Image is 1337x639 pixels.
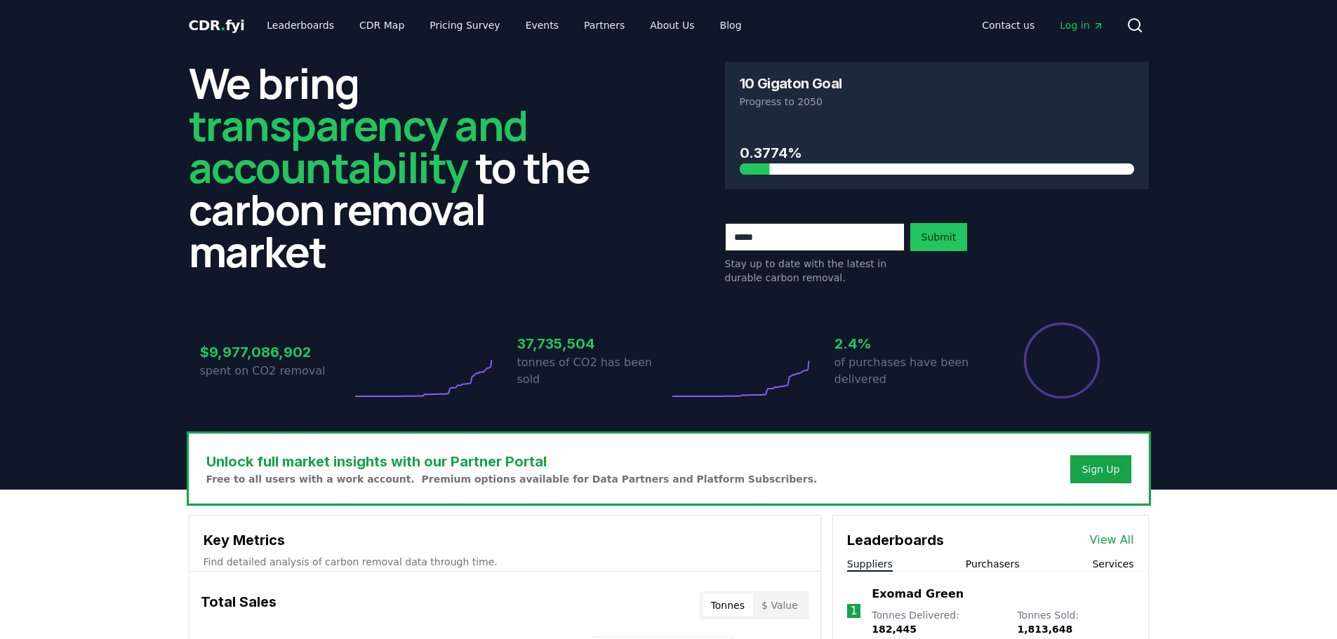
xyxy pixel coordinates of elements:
span: CDR fyi [189,17,245,34]
span: 1,813,648 [1017,624,1072,635]
button: $ Value [753,594,806,617]
button: Purchasers [966,557,1020,571]
a: View All [1090,532,1134,549]
a: Exomad Green [872,586,964,603]
h2: We bring to the carbon removal market [189,62,613,272]
a: Sign Up [1082,462,1119,476]
a: Pricing Survey [418,13,511,38]
a: Events [514,13,570,38]
a: Log in [1049,13,1115,38]
nav: Main [971,13,1115,38]
h3: 0.3774% [740,142,1134,163]
button: Tonnes [703,594,753,617]
button: Sign Up [1070,455,1131,483]
button: Submit [910,223,968,251]
h3: $9,977,086,902 [200,342,352,363]
p: spent on CO2 removal [200,363,352,379]
div: Percentage of sales delivered [1023,321,1101,400]
p: tonnes of CO2 has been sold [517,354,669,388]
nav: Main [255,13,752,38]
h3: 10 Gigaton Goal [740,76,842,90]
h3: Unlock full market insights with our Partner Portal [206,451,818,472]
a: Contact us [971,13,1046,38]
p: Stay up to date with the latest in durable carbon removal. [725,257,905,285]
p: Find detailed analysis of carbon removal data through time. [204,555,806,569]
h3: 37,735,504 [517,333,669,354]
p: Tonnes Delivered : [872,608,1003,636]
span: Log in [1060,18,1103,32]
button: Services [1092,557,1133,571]
p: of purchases have been delivered [834,354,986,388]
p: Free to all users with a work account. Premium options available for Data Partners and Platform S... [206,472,818,486]
h3: Key Metrics [204,530,806,551]
a: CDR.fyi [189,15,245,35]
span: transparency and accountability [189,96,528,196]
a: Leaderboards [255,13,345,38]
span: 182,445 [872,624,917,635]
p: Progress to 2050 [740,95,1134,109]
h3: 2.4% [834,333,986,354]
a: About Us [639,13,705,38]
span: . [220,17,225,34]
a: Blog [709,13,753,38]
a: Partners [573,13,636,38]
a: CDR Map [348,13,415,38]
button: Suppliers [847,557,893,571]
h3: Total Sales [201,591,277,619]
h3: Leaderboards [847,530,944,551]
p: Tonnes Sold : [1017,608,1133,636]
p: 1 [850,603,857,619]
